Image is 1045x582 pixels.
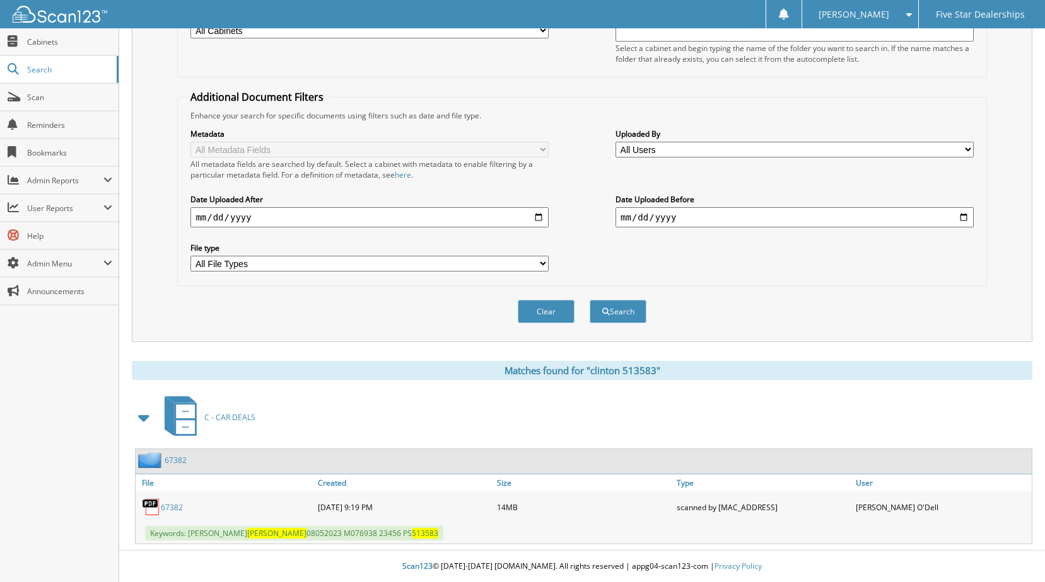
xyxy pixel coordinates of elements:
[402,561,433,571] span: Scan123
[184,110,979,121] div: Enhance your search for specific documents using filters such as date and file type.
[161,502,183,513] a: 67382
[27,231,112,241] span: Help
[616,207,974,227] input: end
[157,392,255,442] a: C - CAR DEALS
[27,92,112,103] span: Scan
[145,526,443,540] span: Keywords: [PERSON_NAME] 08052023 M076938 23456 PS
[27,203,103,214] span: User Reports
[190,207,549,227] input: start
[494,474,673,491] a: Size
[119,551,1045,582] div: © [DATE]-[DATE] [DOMAIN_NAME]. All rights reserved | appg04-scan123-com |
[190,194,549,205] label: Date Uploaded After
[27,286,112,297] span: Announcements
[715,561,762,571] a: Privacy Policy
[138,452,165,468] img: folder2.png
[190,243,549,253] label: File type
[190,159,549,180] div: All metadata fields are searched by default. Select a cabinet with metadata to enable filtering b...
[616,43,974,64] div: Select a cabinet and begin typing the name of the folder you want to search in. If the name match...
[412,528,438,539] span: 513583
[132,361,1032,380] div: Matches found for "clinton 513583"
[616,194,974,205] label: Date Uploaded Before
[853,494,1032,520] div: [PERSON_NAME] O'Dell
[315,474,494,491] a: Created
[184,90,330,104] legend: Additional Document Filters
[819,11,889,18] span: [PERSON_NAME]
[853,474,1032,491] a: User
[204,412,255,423] span: C - CAR DEALS
[674,474,853,491] a: Type
[27,120,112,130] span: Reminders
[190,128,549,139] label: Metadata
[165,455,187,465] a: 67382
[13,6,107,23] img: scan123-logo-white.svg
[674,494,853,520] div: scanned by [MAC_ADDRESS]
[247,528,306,539] span: [PERSON_NAME]
[982,522,1045,582] iframe: Chat Widget
[936,11,1025,18] span: Five Star Dealerships
[494,494,673,520] div: 14MB
[27,37,112,47] span: Cabinets
[395,169,411,180] a: here
[27,147,112,158] span: Bookmarks
[315,494,494,520] div: [DATE] 9:19 PM
[136,474,315,491] a: File
[142,498,161,516] img: PDF.png
[27,175,103,186] span: Admin Reports
[518,300,575,323] button: Clear
[590,300,646,323] button: Search
[27,64,110,75] span: Search
[616,128,974,139] label: Uploaded By
[27,258,103,269] span: Admin Menu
